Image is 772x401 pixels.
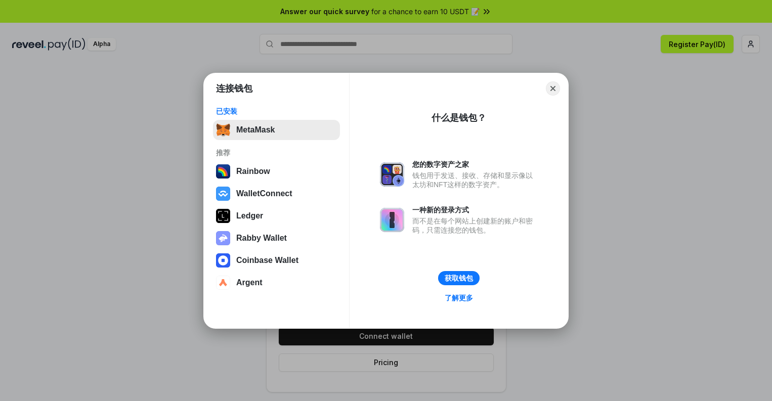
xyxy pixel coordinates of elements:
a: 了解更多 [439,291,479,304]
div: Coinbase Wallet [236,256,298,265]
div: Rabby Wallet [236,234,287,243]
div: 推荐 [216,148,337,157]
button: Ledger [213,206,340,226]
button: 获取钱包 [438,271,480,285]
div: 获取钱包 [445,274,473,283]
div: Rainbow [236,167,270,176]
img: svg+xml,%3Csvg%20xmlns%3D%22http%3A%2F%2Fwww.w3.org%2F2000%2Fsvg%22%20fill%3D%22none%22%20viewBox... [380,162,404,187]
div: 而不是在每个网站上创建新的账户和密码，只需连接您的钱包。 [412,216,538,235]
div: 一种新的登录方式 [412,205,538,214]
button: Coinbase Wallet [213,250,340,271]
button: WalletConnect [213,184,340,204]
img: svg+xml,%3Csvg%20xmlns%3D%22http%3A%2F%2Fwww.w3.org%2F2000%2Fsvg%22%20fill%3D%22none%22%20viewBox... [216,231,230,245]
div: Argent [236,278,263,287]
img: svg+xml,%3Csvg%20width%3D%2228%22%20height%3D%2228%22%20viewBox%3D%220%200%2028%2028%22%20fill%3D... [216,253,230,268]
div: 钱包用于发送、接收、存储和显示像以太坊和NFT这样的数字资产。 [412,171,538,189]
button: Argent [213,273,340,293]
img: svg+xml,%3Csvg%20width%3D%22120%22%20height%3D%22120%22%20viewBox%3D%220%200%20120%20120%22%20fil... [216,164,230,179]
button: Rainbow [213,161,340,182]
div: 什么是钱包？ [432,112,486,124]
div: 您的数字资产之家 [412,160,538,169]
img: svg+xml,%3Csvg%20fill%3D%22none%22%20height%3D%2233%22%20viewBox%3D%220%200%2035%2033%22%20width%... [216,123,230,137]
img: svg+xml,%3Csvg%20width%3D%2228%22%20height%3D%2228%22%20viewBox%3D%220%200%2028%2028%22%20fill%3D... [216,187,230,201]
div: 了解更多 [445,293,473,302]
img: svg+xml,%3Csvg%20xmlns%3D%22http%3A%2F%2Fwww.w3.org%2F2000%2Fsvg%22%20fill%3D%22none%22%20viewBox... [380,208,404,232]
button: Close [546,81,560,96]
img: svg+xml,%3Csvg%20xmlns%3D%22http%3A%2F%2Fwww.w3.org%2F2000%2Fsvg%22%20width%3D%2228%22%20height%3... [216,209,230,223]
div: 已安装 [216,107,337,116]
div: Ledger [236,211,263,220]
div: MetaMask [236,125,275,135]
h1: 连接钱包 [216,82,252,95]
img: svg+xml,%3Csvg%20width%3D%2228%22%20height%3D%2228%22%20viewBox%3D%220%200%2028%2028%22%20fill%3D... [216,276,230,290]
button: MetaMask [213,120,340,140]
button: Rabby Wallet [213,228,340,248]
div: WalletConnect [236,189,292,198]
